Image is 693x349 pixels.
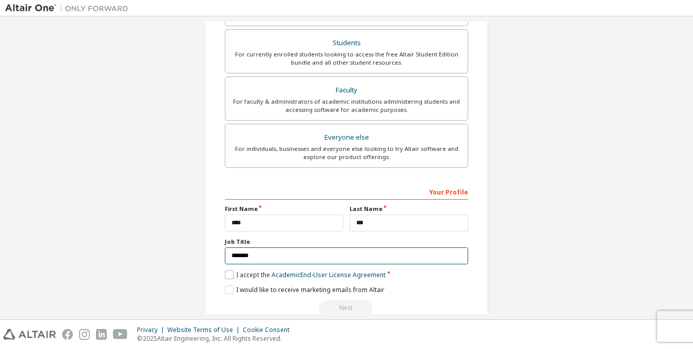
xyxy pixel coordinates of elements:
[225,270,386,279] label: I accept the
[225,300,468,316] div: Read and acccept EULA to continue
[137,326,167,334] div: Privacy
[232,98,461,114] div: For faculty & administrators of academic institutions administering students and accessing softwa...
[232,145,461,161] div: For individuals, businesses and everyone else looking to try Altair software and explore our prod...
[225,183,468,200] div: Your Profile
[62,329,73,340] img: facebook.svg
[350,205,468,213] label: Last Name
[232,130,461,145] div: Everyone else
[167,326,243,334] div: Website Terms of Use
[232,50,461,67] div: For currently enrolled students looking to access the free Altair Student Edition bundle and all ...
[96,329,107,340] img: linkedin.svg
[232,83,461,98] div: Faculty
[79,329,90,340] img: instagram.svg
[3,329,56,340] img: altair_logo.svg
[225,285,384,294] label: I would like to receive marketing emails from Altair
[137,334,296,343] p: © 2025 Altair Engineering, Inc. All Rights Reserved.
[5,3,133,13] img: Altair One
[113,329,128,340] img: youtube.svg
[272,270,386,279] a: Academic End-User License Agreement
[225,238,468,246] label: Job Title
[243,326,296,334] div: Cookie Consent
[225,205,343,213] label: First Name
[232,36,461,50] div: Students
